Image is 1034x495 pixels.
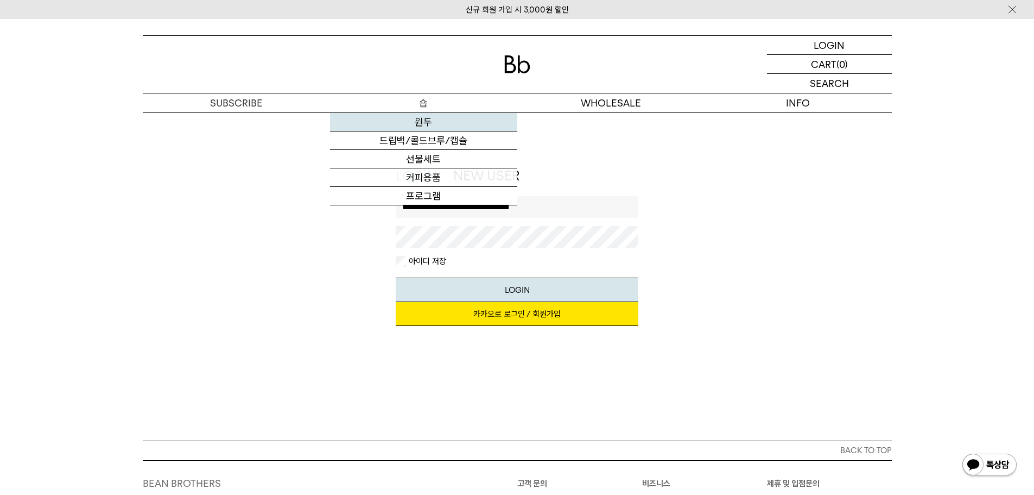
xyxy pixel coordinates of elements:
p: INFO [705,93,892,112]
a: CART (0) [767,55,892,74]
a: 신규 회원 가입 시 3,000원 할인 [466,5,569,15]
a: 선물세트 [330,150,517,168]
button: BACK TO TOP [143,441,892,460]
a: SUBSCRIBE [143,93,330,112]
p: LOGIN [814,36,845,54]
img: 로고 [504,55,530,73]
img: 카카오톡 채널 1:1 채팅 버튼 [961,453,1018,479]
p: 고객 문의 [517,477,642,490]
a: 드립백/콜드브루/캡슐 [330,131,517,150]
p: SEARCH [810,74,849,93]
p: (0) [836,55,848,73]
p: 비즈니스 [642,477,767,490]
button: LOGIN [396,278,638,302]
a: 프로그램 [330,187,517,205]
p: CART [811,55,836,73]
a: 커피용품 [330,168,517,187]
label: 아이디 저장 [407,256,446,267]
a: 숍 [330,93,517,112]
a: LOGIN [767,36,892,55]
p: WHOLESALE [517,93,705,112]
a: 원두 [330,113,517,131]
a: BEAN BROTHERS [143,478,221,489]
p: 제휴 및 입점문의 [767,477,892,490]
a: 카카오로 로그인 / 회원가입 [396,302,638,326]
